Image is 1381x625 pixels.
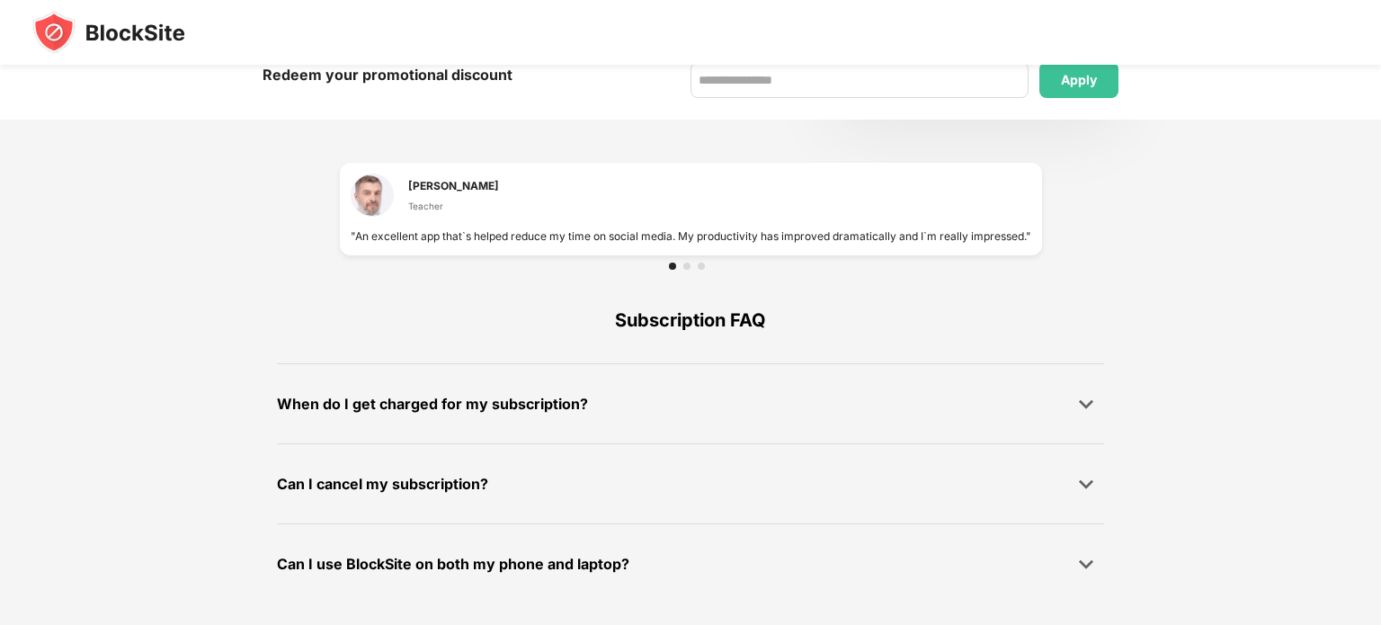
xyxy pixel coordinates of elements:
[351,228,1031,245] div: "An excellent app that`s helped reduce my time on social media. My productivity has improved dram...
[351,174,394,217] img: testimonial-1.jpg
[277,277,1104,363] div: Subscription FAQ
[408,177,499,194] div: [PERSON_NAME]
[277,391,588,417] div: When do I get charged for my subscription?
[1061,73,1097,87] div: Apply
[263,62,512,88] div: Redeem your promotional discount
[277,551,629,577] div: Can I use BlockSite on both my phone and laptop?
[32,11,185,54] img: blocksite-icon-black.svg
[277,471,488,497] div: Can I cancel my subscription?
[408,199,499,213] div: Teacher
